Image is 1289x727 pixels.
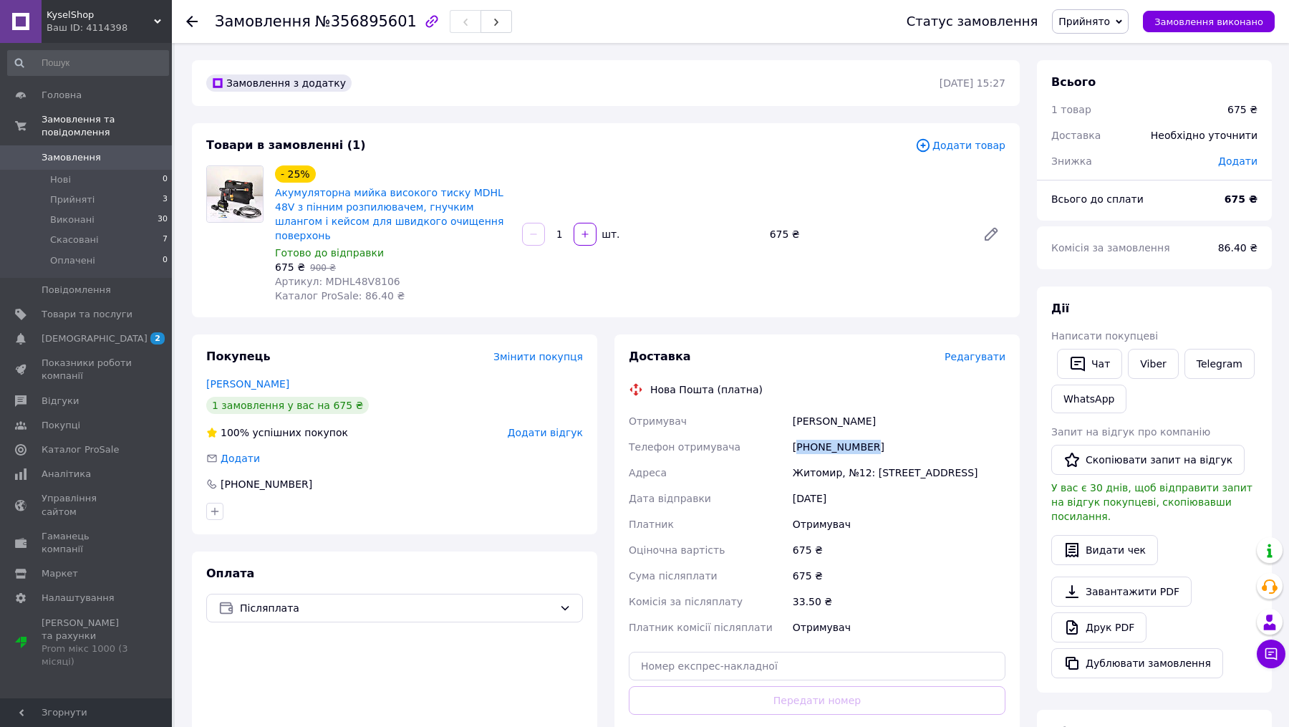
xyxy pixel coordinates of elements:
[50,213,95,226] span: Виконані
[977,220,1005,249] a: Редагувати
[42,443,119,456] span: Каталог ProSale
[1225,193,1257,205] b: 675 ₴
[1051,612,1146,642] a: Друк PDF
[42,492,132,518] span: Управління сайтом
[206,350,271,363] span: Покупець
[42,113,172,139] span: Замовлення та повідомлення
[1051,482,1252,522] span: У вас є 30 днів, щоб відправити запит на відгук покупцеві, скопіювавши посилання.
[42,395,79,408] span: Відгуки
[219,477,314,491] div: [PHONE_NUMBER]
[1051,75,1096,89] span: Всього
[1227,102,1257,117] div: 675 ₴
[42,357,132,382] span: Показники роботи компанії
[629,544,725,556] span: Оціночна вартість
[163,193,168,206] span: 3
[790,434,1008,460] div: [PHONE_NUMBER]
[310,263,336,273] span: 900 ₴
[1218,155,1257,167] span: Додати
[206,378,289,390] a: [PERSON_NAME]
[1051,577,1192,607] a: Завантажити PDF
[790,460,1008,486] div: Житомир, №12: [STREET_ADDRESS]
[1128,349,1178,379] a: Viber
[1051,242,1170,254] span: Комісія за замовлення
[206,425,348,440] div: успішних покупок
[42,642,132,668] div: Prom мікс 1000 (3 місяці)
[42,617,132,669] span: [PERSON_NAME] та рахунки
[1051,155,1092,167] span: Знижка
[915,138,1005,153] span: Додати товар
[629,441,740,453] span: Телефон отримувача
[1257,640,1285,668] button: Чат з покупцем
[42,332,148,345] span: [DEMOGRAPHIC_DATA]
[629,493,711,504] span: Дата відправки
[150,332,165,345] span: 2
[7,50,169,76] input: Пошук
[629,519,674,530] span: Платник
[1051,193,1144,205] span: Всього до сплати
[275,247,384,259] span: Готово до відправки
[42,592,115,605] span: Налаштування
[790,589,1008,615] div: 33.50 ₴
[629,596,743,607] span: Комісія за післяплату
[163,254,168,267] span: 0
[42,468,91,481] span: Аналітика
[42,567,78,580] span: Маркет
[47,21,172,34] div: Ваш ID: 4114398
[598,227,621,241] div: шт.
[940,77,1005,89] time: [DATE] 15:27
[215,13,311,30] span: Замовлення
[206,138,366,152] span: Товари в замовленні (1)
[163,233,168,246] span: 7
[790,615,1008,640] div: Отримувач
[790,511,1008,537] div: Отримувач
[508,427,583,438] span: Додати відгук
[629,570,718,582] span: Сума післяплати
[186,14,198,29] div: Повернутися назад
[42,308,132,321] span: Товари та послуги
[158,213,168,226] span: 30
[629,652,1005,680] input: Номер експрес-накладної
[240,600,554,616] span: Післяплата
[1051,130,1101,141] span: Доставка
[275,187,503,241] a: Акумуляторна мийка високого тиску MDHL 48V з пінним розпилювачем, гнучким шлангом і кейсом для шв...
[315,13,417,30] span: №356895601
[206,397,369,414] div: 1 замовлення у вас на 675 ₴
[50,254,95,267] span: Оплачені
[1051,104,1091,115] span: 1 товар
[1051,648,1223,678] button: Дублювати замовлення
[629,622,773,633] span: Платник комісії післяплати
[163,173,168,186] span: 0
[221,453,260,464] span: Додати
[1051,535,1158,565] button: Видати чек
[221,427,249,438] span: 100%
[275,276,400,287] span: Артикул: MDHL48V8106
[42,151,101,164] span: Замовлення
[50,193,95,206] span: Прийняті
[1058,16,1110,27] span: Прийнято
[764,224,971,244] div: 675 ₴
[790,563,1008,589] div: 675 ₴
[790,537,1008,563] div: 675 ₴
[629,350,691,363] span: Доставка
[1142,120,1266,151] div: Необхідно уточнити
[629,467,667,478] span: Адреса
[1143,11,1275,32] button: Замовлення виконано
[42,530,132,556] span: Гаманець компанії
[206,74,352,92] div: Замовлення з додатку
[790,408,1008,434] div: [PERSON_NAME]
[1051,385,1126,413] a: WhatsApp
[275,165,316,183] div: - 25%
[790,486,1008,511] div: [DATE]
[47,9,154,21] span: KyselShop
[493,351,583,362] span: Змінити покупця
[945,351,1005,362] span: Редагувати
[42,284,111,297] span: Повідомлення
[207,166,263,222] img: Акумуляторна мийка високого тиску MDHL 48V з пінним розпилювачем, гнучким шлангом і кейсом для шв...
[1184,349,1255,379] a: Telegram
[1051,445,1245,475] button: Скопіювати запит на відгук
[629,415,687,427] span: Отримувач
[647,382,766,397] div: Нова Пошта (платна)
[275,261,305,273] span: 675 ₴
[50,173,71,186] span: Нові
[42,419,80,432] span: Покупці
